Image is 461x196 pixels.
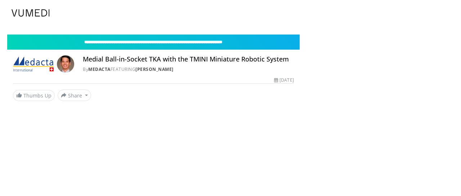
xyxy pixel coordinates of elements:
div: By FEATURING [83,66,294,73]
img: VuMedi Logo [12,9,50,17]
h4: Medial Ball-in-Socket TKA with the TMINI Miniature Robotic System [83,55,294,63]
div: [DATE] [274,77,294,83]
a: Medacta [88,66,111,72]
button: Share [58,90,91,101]
img: Avatar [57,55,74,73]
img: Medacta [13,55,54,73]
a: [PERSON_NAME] [135,66,174,72]
a: Thumbs Up [13,90,55,101]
